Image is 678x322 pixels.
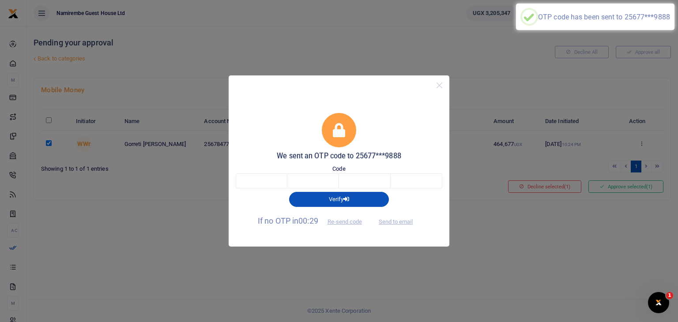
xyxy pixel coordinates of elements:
label: Code [332,165,345,173]
button: Verify [289,192,389,207]
span: If no OTP in [258,216,369,225]
span: 00:29 [298,216,318,225]
span: 1 [666,292,673,299]
h5: We sent an OTP code to 25677***9888 [236,152,442,161]
iframe: Intercom live chat [648,292,669,313]
div: OTP code has been sent to 25677***9888 [538,13,670,21]
button: Close [433,79,446,92]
